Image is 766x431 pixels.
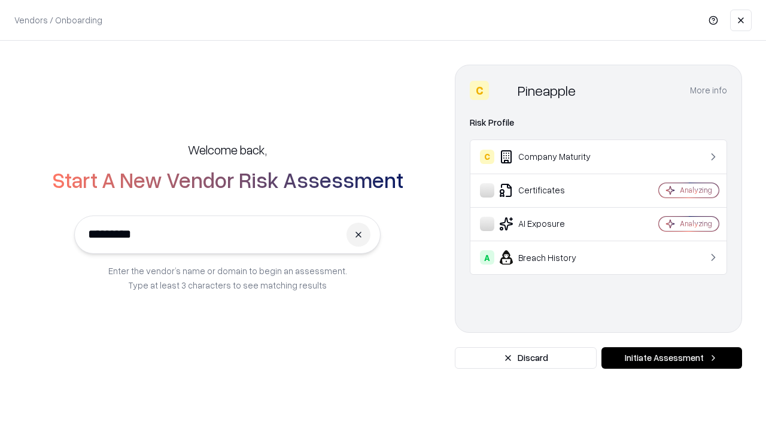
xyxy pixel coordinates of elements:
[188,141,267,158] h5: Welcome back,
[470,116,727,130] div: Risk Profile
[494,81,513,100] img: Pineapple
[680,218,712,229] div: Analyzing
[470,81,489,100] div: C
[480,217,623,231] div: AI Exposure
[601,347,742,369] button: Initiate Assessment
[455,347,597,369] button: Discard
[14,14,102,26] p: Vendors / Onboarding
[518,81,576,100] div: Pineapple
[680,185,712,195] div: Analyzing
[480,150,623,164] div: Company Maturity
[480,250,494,265] div: A
[480,183,623,198] div: Certificates
[480,150,494,164] div: C
[480,250,623,265] div: Breach History
[52,168,403,192] h2: Start A New Vendor Risk Assessment
[108,263,347,292] p: Enter the vendor’s name or domain to begin an assessment. Type at least 3 characters to see match...
[690,80,727,101] button: More info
